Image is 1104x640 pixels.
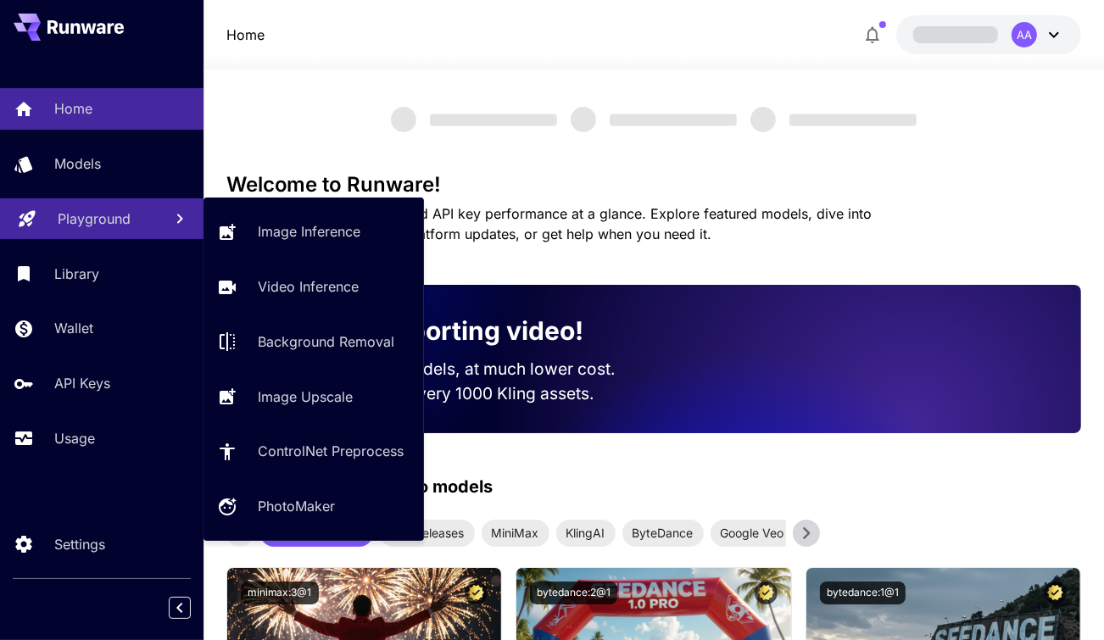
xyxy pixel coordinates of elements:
[1044,582,1067,604] button: Certified Model – Vetted for best performance and includes a commercial license.
[54,534,105,554] p: Settings
[204,376,424,417] a: Image Upscale
[301,312,584,350] p: Now supporting video!
[54,153,101,174] p: Models
[465,582,488,604] button: Certified Model – Vetted for best performance and includes a commercial license.
[556,524,616,542] span: KlingAI
[755,582,778,604] button: Certified Model – Vetted for best performance and includes a commercial license.
[622,524,704,542] span: ByteDance
[258,441,404,461] p: ControlNet Preprocess
[711,524,795,542] span: Google Veo
[482,524,549,542] span: MiniMax
[204,431,424,472] a: ControlNet Preprocess
[254,381,627,406] p: Save up to $500 for every 1000 Kling assets.
[54,98,92,119] p: Home
[58,209,131,229] p: Playground
[204,266,424,308] a: Video Inference
[181,593,204,623] div: Collapse sidebar
[204,211,424,253] a: Image Inference
[226,25,265,45] p: Home
[54,318,93,338] p: Wallet
[226,205,873,242] span: Check out your usage stats and API key performance at a glance. Explore featured models, dive int...
[226,173,1082,197] h3: Welcome to Runware!
[204,321,424,363] a: Background Removal
[1012,22,1037,47] div: AA
[169,597,191,619] button: Collapse sidebar
[258,331,394,352] p: Background Removal
[820,582,906,604] button: bytedance:1@1
[241,582,319,604] button: minimax:3@1
[204,486,424,527] a: PhotoMaker
[258,276,359,297] p: Video Inference
[530,582,617,604] button: bytedance:2@1
[226,25,265,45] nav: breadcrumb
[54,428,95,448] p: Usage
[380,524,475,542] span: New releases
[54,373,110,393] p: API Keys
[254,357,627,381] p: Run the best video models, at much lower cost.
[258,496,335,516] p: PhotoMaker
[258,221,360,242] p: Image Inference
[258,387,353,407] p: Image Upscale
[54,264,99,284] p: Library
